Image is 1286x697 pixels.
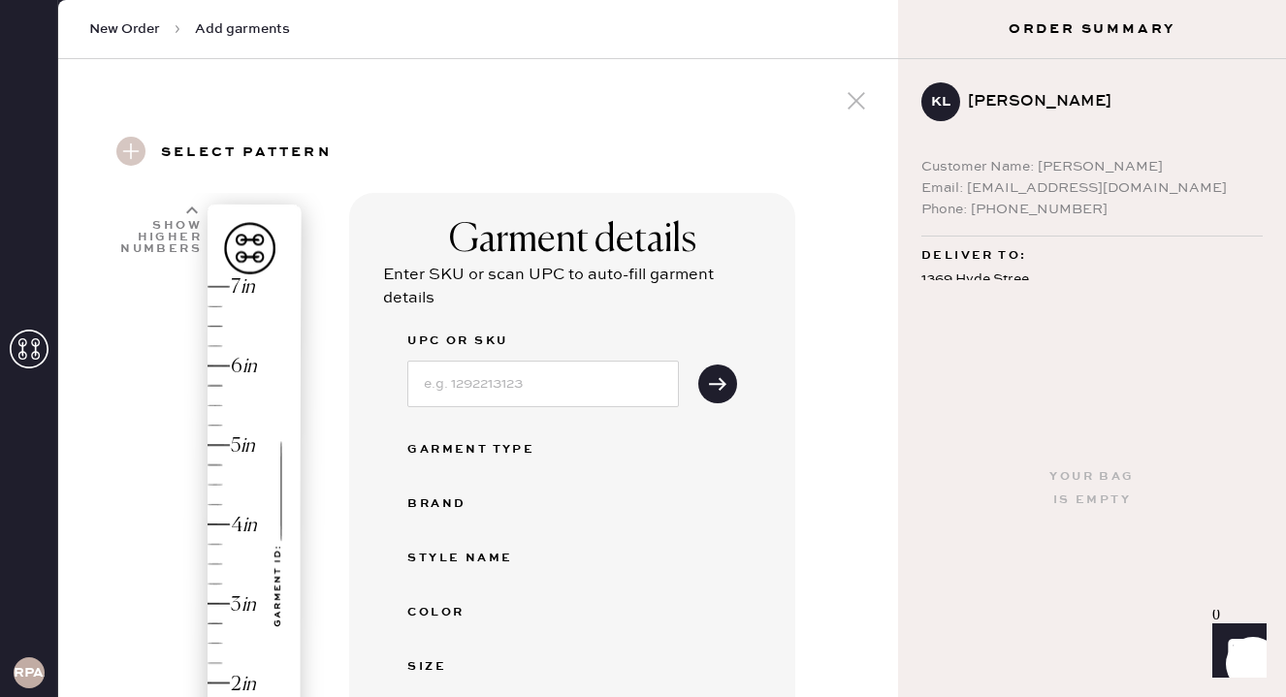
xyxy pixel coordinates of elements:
h3: KL [931,95,950,109]
div: Enter SKU or scan UPC to auto-fill garment details [383,264,761,310]
div: Garment Type [407,438,563,461]
div: 1369 Hyde Stree Apt 35 [GEOGRAPHIC_DATA] , CA 94109 [921,268,1263,341]
input: e.g. 1292213123 [407,361,679,407]
div: Show higher numbers [118,220,202,255]
span: Deliver to: [921,244,1026,268]
div: Size [407,655,563,679]
span: Add garments [195,19,290,39]
div: Customer Name: [PERSON_NAME] [921,156,1263,177]
h3: Order Summary [898,19,1286,39]
div: Style name [407,547,563,570]
div: Email: [EMAIL_ADDRESS][DOMAIN_NAME] [921,177,1263,199]
div: Phone: [PHONE_NUMBER] [921,199,1263,220]
h3: Select pattern [161,137,332,170]
span: New Order [89,19,160,39]
div: Your bag is empty [1049,465,1134,512]
div: Brand [407,492,563,516]
h3: RPAA [14,666,45,680]
label: UPC or SKU [407,330,679,353]
div: in [241,274,255,301]
div: 7 [231,274,241,301]
div: [PERSON_NAME] [968,90,1247,113]
div: Garment details [449,217,696,264]
div: Color [407,601,563,624]
iframe: Front Chat [1194,610,1277,693]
